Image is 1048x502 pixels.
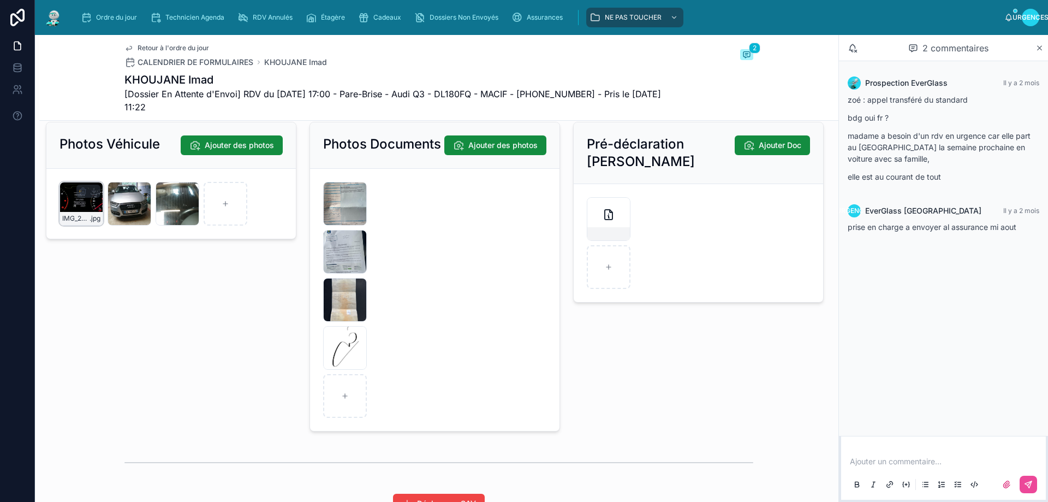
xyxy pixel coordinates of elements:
[59,136,160,152] font: Photos Véhicule
[508,8,570,27] a: Assurances
[587,136,695,169] font: Pré-déclaration [PERSON_NAME]
[1003,79,1039,87] font: Il y a 2 mois
[44,9,63,26] img: Logo de l'application
[753,44,757,52] font: 2
[848,131,1031,163] font: madame a besoin d'un rdv en urgence car elle part au [GEOGRAPHIC_DATA] la semaine prochaine en vo...
[323,136,441,152] font: Photos Documents
[922,43,989,54] font: 2 commentaires
[124,73,213,86] font: KHOUJANE Imad
[138,57,253,67] font: CALENDRIER DE FORMULAIRES
[848,172,941,181] font: elle est au courant de tout
[865,78,909,87] font: Prospection
[740,49,753,62] button: 2
[355,8,409,27] a: Cadeaux
[865,206,902,215] font: EverGlass
[848,113,889,122] font: bdg oui fr ?
[468,140,538,150] font: Ajouter des photos
[62,214,132,222] font: IMG_20250725_171914
[72,5,1004,29] div: contenu déroulant
[911,78,948,87] font: EverGlass
[444,135,546,155] button: Ajouter des photos
[264,57,327,68] a: KHOUJANE Imad
[586,8,683,27] a: NE PAS TOUCHER
[124,88,661,113] font: [Dossier En Attente d'Envoi] RDV du [DATE] 17:00 - Pare-Brise - Audi Q3 - DL180FQ - MACIF - [PHON...
[90,214,100,222] font: .jpg
[205,140,274,150] font: Ajouter des photos
[124,44,209,52] a: Retour à l'ordre du jour
[234,8,300,27] a: RDV Annulés
[430,13,498,21] font: Dossiers Non Envoyés
[264,57,327,67] font: KHOUJANE Imad
[904,206,981,215] font: [GEOGRAPHIC_DATA]
[527,13,563,21] font: Assurances
[836,206,872,215] font: Urgences
[735,135,810,155] button: Ajouter Doc
[253,13,293,21] font: RDV Annulés
[165,13,224,21] font: Technicien Agenda
[373,13,401,21] font: Cadeaux
[181,135,283,155] button: Ajouter des photos
[605,13,662,21] font: NE PAS TOUCHER
[848,95,968,104] font: zoé : appel transféré du standard
[124,57,253,68] a: CALENDRIER DE FORMULAIRES
[411,8,506,27] a: Dossiers Non Envoyés
[759,140,801,150] font: Ajouter Doc
[321,13,345,21] font: Étagère
[147,8,232,27] a: Technicien Agenda
[96,13,137,21] font: Ordre du jour
[848,222,1016,232] font: prise en charge a envoyer al assurance mi aout
[302,8,353,27] a: Étagère
[138,44,209,52] font: Retour à l'ordre du jour
[1003,206,1039,215] font: Il y a 2 mois
[78,8,145,27] a: Ordre du jour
